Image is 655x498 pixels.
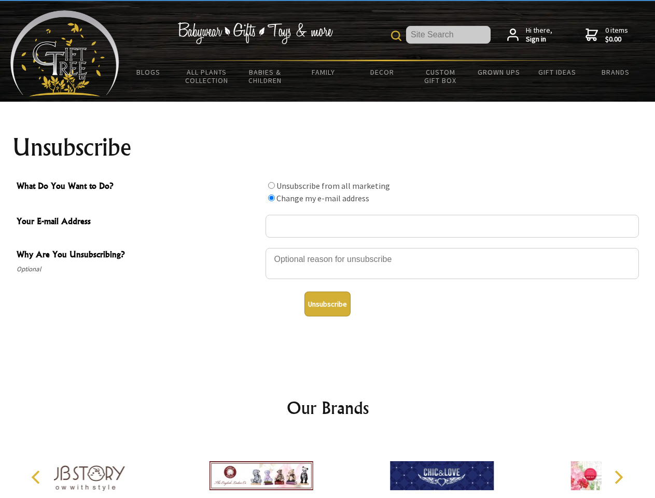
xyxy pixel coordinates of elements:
a: BLOGS [119,61,178,83]
a: Grown Ups [469,61,528,83]
img: Babyware - Gifts - Toys and more... [10,10,119,96]
a: Decor [353,61,411,83]
button: Previous [26,466,49,489]
span: Hi there, [526,26,552,44]
span: 0 items [605,25,628,44]
input: What Do You Want to Do? [268,182,275,189]
input: What Do You Want to Do? [268,195,275,201]
span: Optional [17,263,260,275]
img: Babywear - Gifts - Toys & more [177,22,333,44]
input: Site Search [406,26,491,44]
span: Why Are You Unsubscribing? [17,248,260,263]
label: Unsubscribe from all marketing [276,181,390,191]
a: All Plants Collection [178,61,236,91]
textarea: Why Are You Unsubscribing? [266,248,639,279]
a: Hi there,Sign in [507,26,552,44]
img: product search [391,31,401,41]
button: Next [607,466,630,489]
label: Change my e-mail address [276,193,369,203]
span: Your E-mail Address [17,215,260,230]
a: Babies & Children [236,61,295,91]
span: What Do You Want to Do? [17,179,260,195]
a: 0 items$0.00 [586,26,628,44]
h2: Our Brands [21,395,635,420]
a: Gift Ideas [528,61,587,83]
button: Unsubscribe [304,292,351,316]
strong: Sign in [526,35,552,44]
h1: Unsubscribe [12,135,643,160]
a: Custom Gift Box [411,61,470,91]
strong: $0.00 [605,35,628,44]
input: Your E-mail Address [266,215,639,238]
a: Family [295,61,353,83]
a: Brands [587,61,645,83]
